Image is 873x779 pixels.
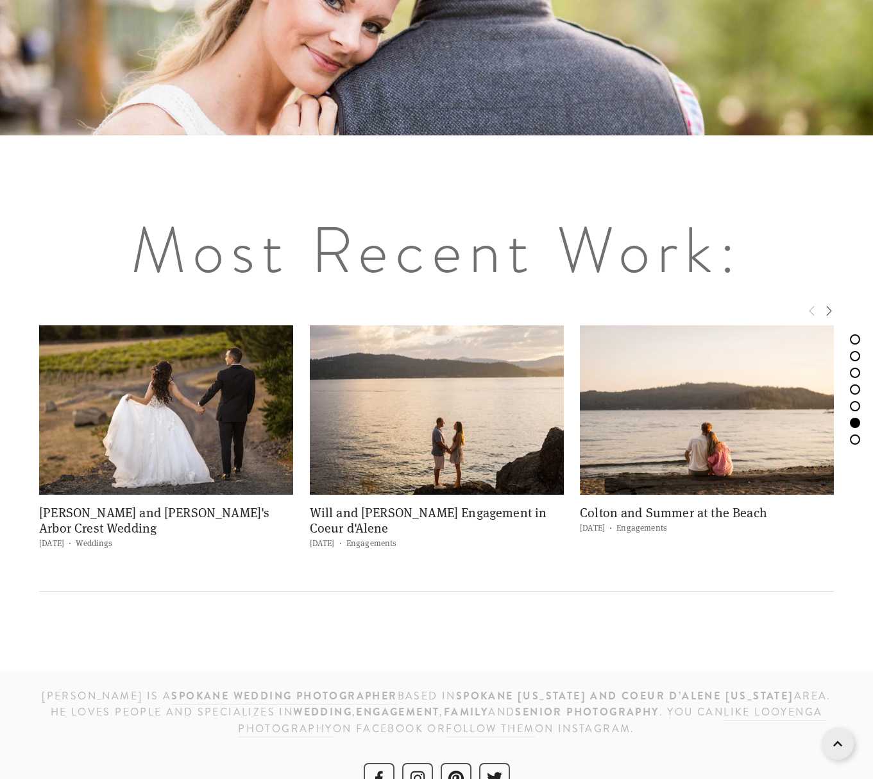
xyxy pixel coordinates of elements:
time: [DATE] [310,537,344,549]
a: follow them [446,721,534,737]
time: [DATE] [39,537,74,549]
img: Mack and Mayra's Arbor Crest Wedding [39,325,293,495]
span: Next [824,304,834,316]
a: [PERSON_NAME] and [PERSON_NAME]'s Arbor Crest Wedding [39,504,269,536]
strong: wedding [293,705,352,719]
span: Previous [807,304,817,316]
a: Weddings [76,537,112,549]
strong: Spokane wedding photographer [171,689,397,703]
a: Engagements [616,522,667,533]
a: Will and [PERSON_NAME] Engagement in Coeur d'Alene [310,504,547,536]
strong: SPOKANE [US_STATE] and Coeur d’Alene [US_STATE] [456,689,794,703]
strong: senior photography [515,705,659,719]
a: Spokane wedding photographer [171,689,397,705]
h1: Most Recent Work: [39,218,834,282]
a: Colton and Summer at the Beach [580,504,767,521]
a: like Looyenga Photography [238,705,827,737]
strong: family [444,705,488,719]
strong: engagement [356,705,439,719]
time: [DATE] [580,522,614,533]
a: Engagements [346,537,397,549]
h3: [PERSON_NAME] is a based IN area. He loves people and specializes in , , and . You can on Faceboo... [39,688,834,737]
img: Will and Jordan's Engagement in Coeur d'Alene [310,325,564,495]
img: Colton and Summer at the Beach [580,325,834,495]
